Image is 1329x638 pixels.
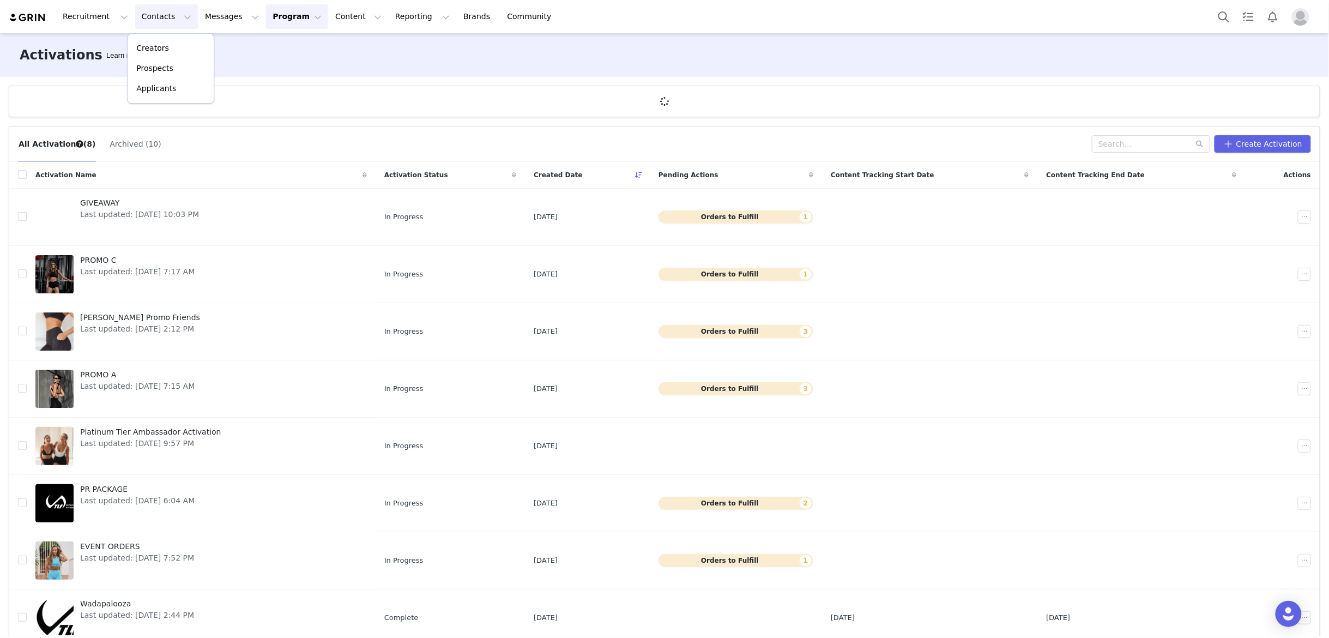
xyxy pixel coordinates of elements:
[384,383,424,394] span: In Progress
[198,4,265,29] button: Messages
[534,441,558,452] span: [DATE]
[56,4,135,29] button: Recruitment
[136,43,169,54] p: Creators
[9,13,47,23] img: grin logo
[35,195,367,239] a: GIVEAWAYLast updated: [DATE] 10:03 PM
[35,310,367,353] a: [PERSON_NAME] Promo FriendsLast updated: [DATE] 2:12 PM
[80,266,195,278] span: Last updated: [DATE] 7:17 AM
[80,495,195,507] span: Last updated: [DATE] 6:04 AM
[384,269,424,280] span: In Progress
[80,381,195,392] span: Last updated: [DATE] 7:15 AM
[80,552,194,564] span: Last updated: [DATE] 7:52 PM
[534,383,558,394] span: [DATE]
[20,45,102,65] h3: Activations
[35,481,367,525] a: PR PACKAGELast updated: [DATE] 6:04 AM
[389,4,456,29] button: Reporting
[80,438,221,449] span: Last updated: [DATE] 9:57 PM
[80,312,200,323] span: [PERSON_NAME] Promo Friends
[384,326,424,337] span: In Progress
[659,268,813,281] button: Orders to Fulfill1
[75,139,84,149] div: Tooltip anchor
[501,4,563,29] a: Community
[1261,4,1285,29] button: Notifications
[104,50,144,61] div: Tooltip anchor
[1236,4,1260,29] a: Tasks
[384,612,419,623] span: Complete
[1047,170,1145,180] span: Content Tracking End Date
[659,497,813,510] button: Orders to Fulfill2
[384,441,424,452] span: In Progress
[1276,601,1302,627] div: Open Intercom Messenger
[266,4,328,29] button: Program
[80,426,221,438] span: Platinum Tier Ambassador Activation
[534,170,583,180] span: Created Date
[384,170,448,180] span: Activation Status
[35,170,96,180] span: Activation Name
[659,210,813,224] button: Orders to Fulfill1
[534,498,558,509] span: [DATE]
[35,367,367,411] a: PROMO ALast updated: [DATE] 7:15 AM
[35,424,367,468] a: Platinum Tier Ambassador ActivationLast updated: [DATE] 9:57 PM
[534,555,558,566] span: [DATE]
[384,555,424,566] span: In Progress
[80,323,200,335] span: Last updated: [DATE] 2:12 PM
[80,255,195,266] span: PROMO C
[659,554,813,567] button: Orders to Fulfill1
[80,209,199,220] span: Last updated: [DATE] 10:03 PM
[18,135,96,153] button: All Activations (8)
[136,83,176,94] p: Applicants
[831,612,855,623] span: [DATE]
[534,212,558,222] span: [DATE]
[1285,8,1320,26] button: Profile
[1196,140,1204,148] i: icon: search
[109,135,161,153] button: Archived (10)
[384,498,424,509] span: In Progress
[35,539,367,582] a: EVENT ORDERSLast updated: [DATE] 7:52 PM
[659,382,813,395] button: Orders to Fulfill3
[35,252,367,296] a: PROMO CLast updated: [DATE] 7:17 AM
[659,170,718,180] span: Pending Actions
[135,4,198,29] button: Contacts
[80,610,194,621] span: Last updated: [DATE] 2:44 PM
[329,4,388,29] button: Content
[136,63,173,74] p: Prospects
[80,484,195,495] span: PR PACKAGE
[534,269,558,280] span: [DATE]
[1212,4,1236,29] button: Search
[384,212,424,222] span: In Progress
[80,369,195,381] span: PROMO A
[1215,135,1311,153] button: Create Activation
[534,326,558,337] span: [DATE]
[80,197,199,209] span: GIVEAWAY
[659,325,813,338] button: Orders to Fulfill3
[1292,8,1309,26] img: placeholder-profile.jpg
[457,4,500,29] a: Brands
[831,170,934,180] span: Content Tracking Start Date
[1047,612,1071,623] span: [DATE]
[80,541,194,552] span: EVENT ORDERS
[534,612,558,623] span: [DATE]
[80,598,194,610] span: Wadapalooza
[1092,135,1210,153] input: Search...
[1245,164,1320,186] div: Actions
